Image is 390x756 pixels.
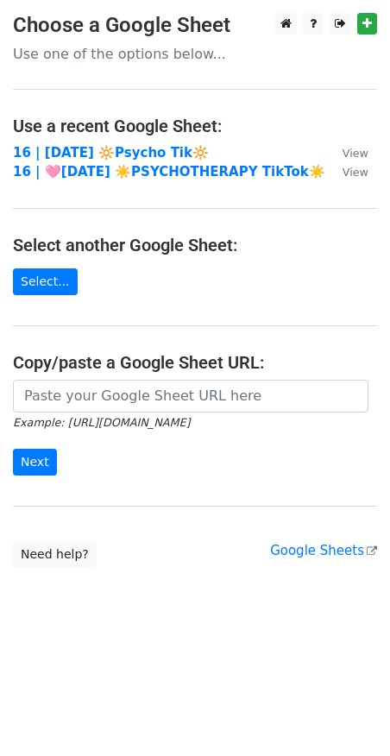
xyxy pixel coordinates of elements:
[343,147,368,160] small: View
[13,13,377,38] h3: Choose a Google Sheet
[13,268,78,295] a: Select...
[325,164,368,180] a: View
[13,449,57,476] input: Next
[13,380,368,413] input: Paste your Google Sheet URL here
[343,166,368,179] small: View
[13,45,377,63] p: Use one of the options below...
[270,543,377,558] a: Google Sheets
[13,541,97,568] a: Need help?
[325,145,368,161] a: View
[13,235,377,255] h4: Select another Google Sheet:
[13,164,325,180] a: 16 | 🩷[DATE] ☀️PSYCHOTHERAPY TikTok☀️
[13,116,377,136] h4: Use a recent Google Sheet:
[13,145,209,161] a: 16 | [DATE] 🔆Psycho Tik🔆
[13,352,377,373] h4: Copy/paste a Google Sheet URL:
[13,416,190,429] small: Example: [URL][DOMAIN_NAME]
